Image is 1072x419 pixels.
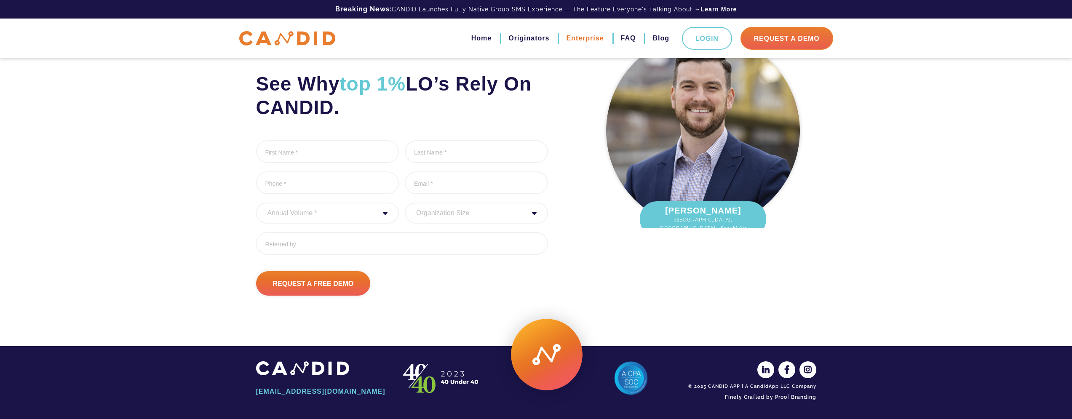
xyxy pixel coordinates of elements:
img: AICPA SOC 2 [614,361,648,395]
div: [PERSON_NAME] [640,201,766,237]
input: Request A Free Demo [256,271,371,296]
a: Enterprise [566,31,604,45]
span: [GEOGRAPHIC_DATA], [GEOGRAPHIC_DATA] | $125M/yr. [648,216,758,232]
a: Request A Demo [741,27,833,50]
a: Finely Crafted by Proof Branding [686,390,816,404]
img: CANDID APP [239,31,335,46]
img: CANDID APP [399,361,484,395]
img: Kevin OLaughlin [606,34,800,228]
b: Breaking News: [335,5,392,13]
input: Last Name * [405,140,548,163]
a: Learn More [701,5,737,13]
a: Home [471,31,492,45]
a: Originators [508,31,549,45]
a: FAQ [621,31,636,45]
span: top 1% [340,73,406,95]
a: Login [682,27,732,50]
a: [EMAIL_ADDRESS][DOMAIN_NAME] [256,384,387,399]
a: Blog [652,31,669,45]
input: First Name * [256,140,399,163]
input: Phone * [256,171,399,194]
input: Referred by [256,232,548,255]
div: © 2025 CANDID APP | A CandidApp LLC Company [686,383,816,390]
img: CANDID APP [256,361,349,375]
h2: See Why LO’s Rely On CANDID. [256,72,548,119]
input: Email * [405,171,548,194]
